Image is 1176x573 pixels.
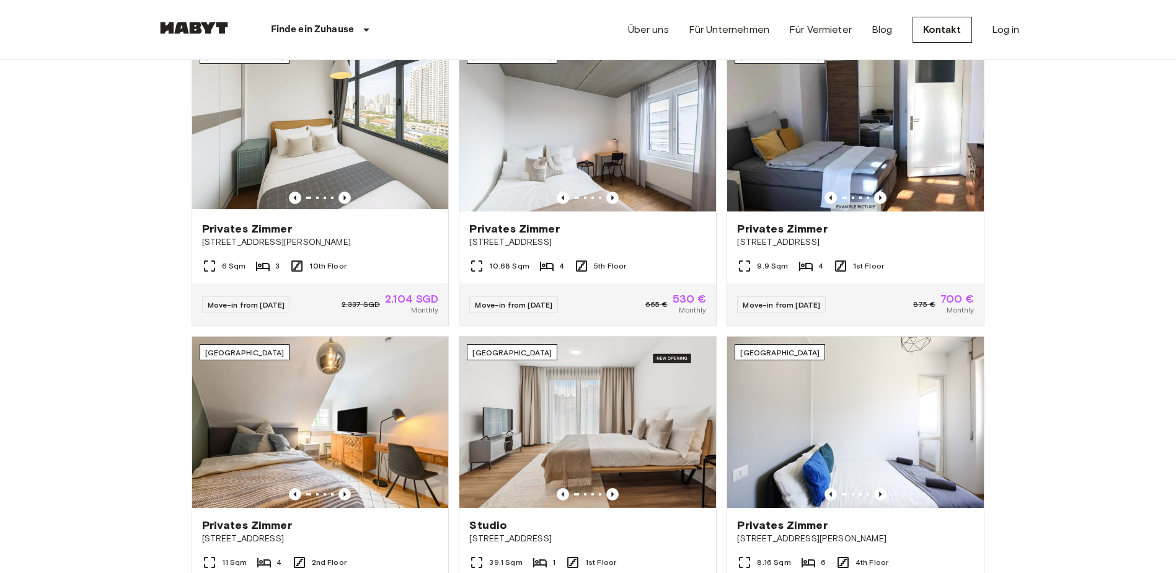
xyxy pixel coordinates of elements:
[825,488,837,500] button: Previous image
[628,22,669,37] a: Über uns
[469,518,507,533] span: Studio
[312,557,347,568] span: 2nd Floor
[205,348,285,357] span: [GEOGRAPHIC_DATA]
[459,337,716,508] img: Marketing picture of unit DE-01-492-101-001
[557,192,569,204] button: Previous image
[192,40,449,211] img: Marketing picture of unit SG-01-116-001-02
[606,192,619,204] button: Previous image
[205,51,285,61] span: [GEOGRAPHIC_DATA]
[789,22,852,37] a: Für Vermieter
[737,533,974,545] span: [STREET_ADDRESS][PERSON_NAME]
[469,533,706,545] span: [STREET_ADDRESS]
[673,293,707,304] span: 530 €
[276,557,281,568] span: 4
[757,557,790,568] span: 8.16 Sqm
[489,557,522,568] span: 39.1 Sqm
[679,304,706,316] span: Monthly
[585,557,616,568] span: 1st Floor
[289,192,301,204] button: Previous image
[309,260,347,272] span: 10th Floor
[469,221,559,236] span: Privates Zimmer
[472,348,552,357] span: [GEOGRAPHIC_DATA]
[737,221,827,236] span: Privates Zimmer
[737,518,827,533] span: Privates Zimmer
[192,40,449,326] a: Marketing picture of unit SG-01-116-001-02Previous imagePrevious image[GEOGRAPHIC_DATA]Privates Z...
[469,236,706,249] span: [STREET_ADDRESS]
[757,260,788,272] span: 9.9 Sqm
[853,260,884,272] span: 1st Floor
[275,260,280,272] span: 3
[202,533,439,545] span: [STREET_ADDRESS]
[872,22,893,37] a: Blog
[855,557,888,568] span: 4th Floor
[222,260,246,272] span: 6 Sqm
[472,51,552,61] span: [GEOGRAPHIC_DATA]
[913,17,972,43] a: Kontakt
[992,22,1020,37] a: Log in
[727,337,984,508] img: Marketing picture of unit IT-14-111-001-006
[192,337,449,508] img: Marketing picture of unit DE-09-001-002-02HF
[222,557,247,568] span: 11 Sqm
[271,22,355,37] p: Finde ein Zuhause
[385,293,438,304] span: 2.104 SGD
[459,40,717,326] a: Marketing picture of unit DE-04-037-026-03QPrevious imagePrevious image[GEOGRAPHIC_DATA]Privates ...
[743,300,820,309] span: Move-in from [DATE]
[489,260,529,272] span: 10.68 Sqm
[157,22,231,34] img: Habyt
[338,488,351,500] button: Previous image
[411,304,438,316] span: Monthly
[559,260,564,272] span: 4
[874,488,886,500] button: Previous image
[289,488,301,500] button: Previous image
[947,304,974,316] span: Monthly
[475,300,552,309] span: Move-in from [DATE]
[202,236,439,249] span: [STREET_ADDRESS][PERSON_NAME]
[689,22,769,37] a: Für Unternehmen
[202,518,292,533] span: Privates Zimmer
[645,299,668,310] span: 665 €
[913,299,935,310] span: 875 €
[552,557,555,568] span: 1
[727,40,984,326] a: Marketing picture of unit DE-02-025-001-04HFPrevious imagePrevious image[GEOGRAPHIC_DATA]Privates...
[606,488,619,500] button: Previous image
[874,192,886,204] button: Previous image
[737,236,974,249] span: [STREET_ADDRESS]
[202,221,292,236] span: Privates Zimmer
[740,51,820,61] span: [GEOGRAPHIC_DATA]
[727,40,984,211] img: Marketing picture of unit DE-02-025-001-04HF
[342,299,380,310] span: 2.337 SGD
[825,192,837,204] button: Previous image
[821,557,826,568] span: 6
[594,260,626,272] span: 5th Floor
[338,192,351,204] button: Previous image
[940,293,975,304] span: 700 €
[557,488,569,500] button: Previous image
[740,348,820,357] span: [GEOGRAPHIC_DATA]
[459,40,716,211] img: Marketing picture of unit DE-04-037-026-03Q
[208,300,285,309] span: Move-in from [DATE]
[818,260,823,272] span: 4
